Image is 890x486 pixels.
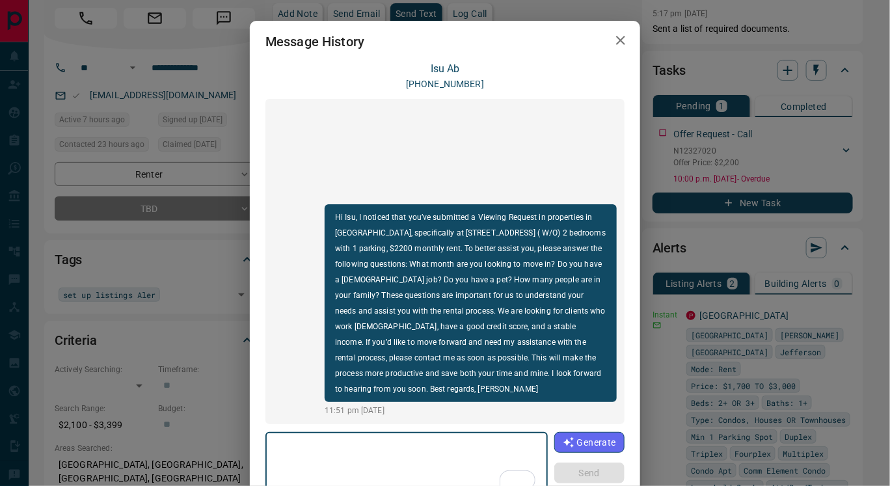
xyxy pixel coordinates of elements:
[325,405,617,416] p: 11:51 pm [DATE]
[431,62,459,75] a: Isu Ab
[554,432,625,453] button: Generate
[406,77,484,91] p: [PHONE_NUMBER]
[250,21,380,62] h2: Message History
[335,209,606,397] p: Hi Isu, I noticed that you’ve submitted a Viewing Request in properties in [GEOGRAPHIC_DATA], spe...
